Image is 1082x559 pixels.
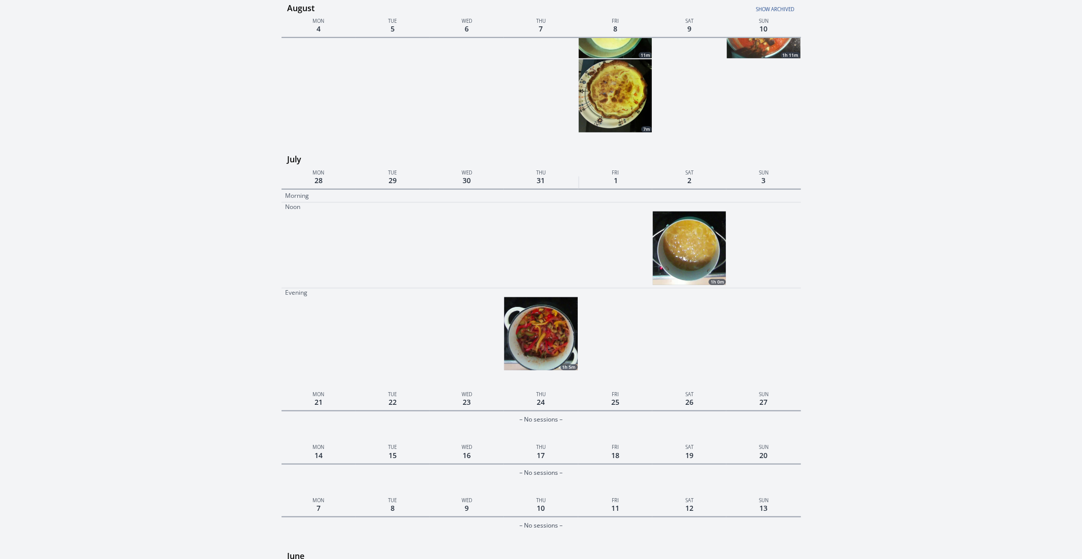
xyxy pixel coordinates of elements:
span: 15 [387,448,399,462]
p: Fri [578,15,652,24]
span: 23 [461,395,473,409]
p: Tue [356,442,430,451]
p: Thu [504,389,578,398]
span: 10 [535,501,547,515]
span: 17 [535,448,547,462]
p: Tue [356,15,430,24]
img: 250731180622_thumb.jpeg [504,297,577,370]
span: 14 [312,448,325,462]
p: Sat [652,442,726,451]
div: – No sessions – [282,519,801,532]
p: Sat [652,495,726,504]
span: 31 [535,173,547,187]
p: Tue [356,495,430,504]
p: Tue [356,389,430,398]
span: 9 [463,501,471,515]
p: Sun [726,167,800,177]
span: 29 [387,173,399,187]
div: – No sessions – [282,413,801,426]
span: 18 [609,448,621,462]
span: 11 [609,501,621,515]
span: 22 [387,395,399,409]
p: Morning [286,192,309,200]
span: 6 [463,22,471,36]
span: 13 [757,501,770,515]
p: Thu [504,495,578,504]
img: 250808194325_thumb.jpeg [579,59,652,132]
div: 11m [639,52,652,58]
p: Thu [504,167,578,177]
span: 26 [683,395,695,409]
div: – No sessions – [282,467,801,479]
p: Noon [286,203,301,211]
img: 250802124125_thumb.jpeg [653,212,726,285]
span: 7 [537,22,545,36]
span: 8 [611,22,619,36]
span: 10 [757,22,770,36]
div: 1h 5m [561,364,578,370]
span: 9 [685,22,693,36]
p: Thu [504,442,578,451]
h3: July [288,151,801,167]
span: 25 [609,395,621,409]
p: Wed [430,495,504,504]
p: Sat [652,167,726,177]
span: 8 [389,501,397,515]
p: Fri [578,495,652,504]
p: Mon [282,495,356,504]
p: Wed [430,167,504,177]
p: Wed [430,15,504,24]
p: Mon [282,167,356,177]
p: Mon [282,389,356,398]
p: Sat [652,389,726,398]
p: Sun [726,442,800,451]
span: 21 [312,395,325,409]
p: Sun [726,389,800,398]
p: Sat [652,15,726,24]
span: 24 [535,395,547,409]
span: 7 [315,501,323,515]
p: Wed [430,389,504,398]
div: 1h 0m [709,279,726,285]
p: Sun [726,495,800,504]
a: 1h 5m [504,297,577,370]
a: 7m [579,59,652,132]
span: 19 [683,448,695,462]
p: Thu [504,15,578,24]
span: 27 [757,395,770,409]
p: Fri [578,442,652,451]
p: Evening [286,289,308,297]
p: Sun [726,15,800,24]
span: 20 [757,448,770,462]
span: 5 [389,22,397,36]
p: Mon [282,442,356,451]
a: 1h 0m [653,212,726,285]
span: 12 [683,501,695,515]
span: 2 [685,173,693,187]
span: 4 [315,22,323,36]
span: 30 [461,173,473,187]
p: Wed [430,442,504,451]
span: 3 [759,173,767,187]
p: Mon [282,15,356,24]
span: 28 [312,173,325,187]
span: 16 [461,448,473,462]
span: 1 [612,173,620,187]
p: Fri [578,389,652,398]
div: 1h 11m [781,52,800,58]
p: Tue [356,167,430,177]
p: Fri [578,167,652,177]
div: 7m [641,126,652,132]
